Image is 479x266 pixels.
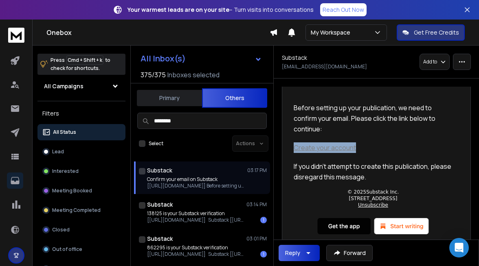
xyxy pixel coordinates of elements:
strong: Your warmest leads are on your site [127,6,229,13]
h1: All Campaigns [44,82,83,90]
p: My Workspace [311,28,354,37]
span: 375 / 375 [141,70,166,80]
p: [[URL][DOMAIN_NAME]] Before setting up your publication, [147,183,245,189]
button: Closed [37,222,125,238]
div: Reply [285,249,300,257]
p: 03:17 PM [247,167,267,174]
a: Unsubscribe [358,202,388,208]
p: If you didn't attempt to create this publication, please disregard this message. [294,161,453,182]
div: Open Intercom Messenger [449,238,469,257]
h3: Filters [37,108,125,119]
h1: All Inbox(s) [141,55,186,63]
img: Get the app [317,218,371,234]
p: Lead [52,148,64,155]
p: [EMAIL_ADDRESS][DOMAIN_NAME] [282,63,367,70]
p: © 2025 [STREET_ADDRESS] [294,189,453,208]
button: Meeting Completed [37,202,125,218]
button: Lead [37,144,125,160]
button: All Campaigns [37,78,125,94]
button: Reply [279,245,320,261]
p: Press to check for shortcuts. [51,56,110,72]
h1: Substack [147,201,173,209]
button: Meeting Booked [37,183,125,199]
span: Cmd + Shift + k [66,55,103,65]
button: Primary [137,89,202,107]
div: 1 [260,217,267,223]
p: 138125 is your Substack verification [147,210,245,217]
p: 03:14 PM [246,201,267,208]
h1: Onebox [46,28,270,37]
p: Out of office [52,246,82,253]
p: Before setting up your publication, we need to confirm your email. Please click the link below to... [294,102,453,134]
p: Reach Out Now [323,6,364,14]
h1: Substack [282,54,307,62]
p: 862295 is your Substack verification [147,244,245,251]
p: All Status [53,129,76,135]
h3: Inboxes selected [167,70,220,80]
p: Get Free Credits [414,28,459,37]
button: Out of office [37,241,125,257]
button: All Status [37,124,125,140]
p: Closed [52,227,70,233]
p: Meeting Booked [52,188,92,194]
button: Forward [326,245,373,261]
p: Add to [423,59,437,65]
p: [[URL][DOMAIN_NAME]] Substack [[URL][DOMAIN_NAME]!,w_80,h_80,c_fill,f_auto,q_auto:good,fl_progres... [147,251,245,257]
p: 03:01 PM [246,235,267,242]
button: Others [202,88,267,108]
img: logo [8,28,24,43]
a: Reach Out Now [320,3,367,16]
button: All Inbox(s) [134,50,268,67]
button: Get Free Credits [397,24,465,41]
span: Substack Inc. [366,189,399,195]
h1: Substack [147,166,172,174]
div: 1 [260,251,267,257]
p: – Turn visits into conversations [127,6,314,14]
h1: Substack [147,235,173,243]
p: Meeting Completed [52,207,101,214]
button: Interested [37,163,125,179]
p: [[URL][DOMAIN_NAME]] Substack [[URL][DOMAIN_NAME]!,w_80,h_80,c_fill,f_auto,q_auto:good,fl_progres... [147,217,245,223]
label: Select [149,140,163,147]
p: Interested [52,168,79,174]
a: Create your account [294,143,356,152]
p: Confirm your email on Substack [147,176,245,183]
img: Start writing [374,218,429,234]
